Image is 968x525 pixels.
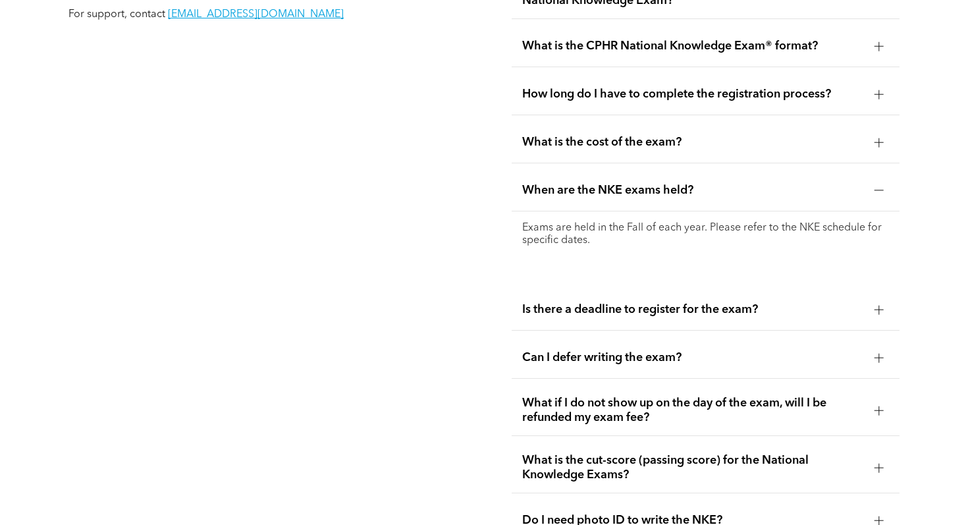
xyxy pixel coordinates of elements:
span: What is the cut-score (passing score) for the National Knowledge Exams? [522,453,864,482]
p: Exams are held in the Fall of each year. Please refer to the NKE schedule for specific dates. [522,222,889,247]
span: What is the CPHR National Knowledge Exam® format? [522,39,864,53]
span: Can I defer writing the exam? [522,350,864,365]
span: What is the cost of the exam? [522,135,864,150]
span: What if I do not show up on the day of the exam, will I be refunded my exam fee? [522,396,864,425]
span: Is there a deadline to register for the exam? [522,302,864,317]
span: For support, contact [68,9,165,20]
a: [EMAIL_ADDRESS][DOMAIN_NAME] [168,9,344,20]
span: When are the NKE exams held? [522,183,864,198]
span: How long do I have to complete the registration process? [522,87,864,101]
